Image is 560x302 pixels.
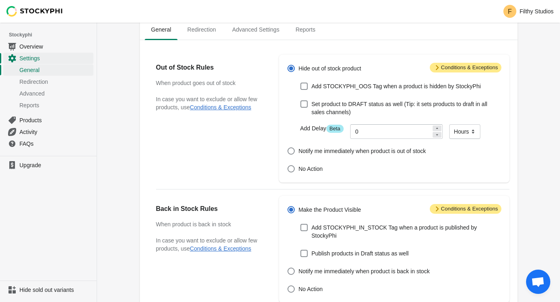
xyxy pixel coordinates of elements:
span: Hide out of stock product [298,64,361,72]
p: In case you want to exclude or allow few products, use [156,95,263,111]
a: Advanced [3,87,93,99]
a: Redirection [3,76,93,87]
a: Products [3,114,93,126]
a: Activity [3,126,93,138]
span: No Action [298,285,323,293]
span: Conditions & Exceptions [430,63,501,72]
span: Notify me immediately when product is out of stock [298,147,426,155]
span: Stockyphi [9,31,97,39]
span: Redirection [19,78,92,86]
a: Overview [3,40,93,52]
button: Conditions & Exceptions [190,245,251,252]
span: Settings [19,54,92,62]
a: FAQs [3,138,93,149]
h3: When product is back in stock [156,220,263,228]
a: General [3,64,93,76]
span: Make the Product Visible [298,206,361,214]
span: Beta [326,125,344,133]
span: Add STOCKYPHI_IN_STOCK Tag when a product is published by StockyPhi [311,223,501,240]
span: Avatar with initials F [503,5,516,18]
span: Products [19,116,92,124]
button: general [143,19,180,40]
p: In case you want to exclude or allow few products, use [156,236,263,253]
span: Add STOCKYPHI_OOS Tag when a product is hidden by StockyPhi [311,82,481,90]
a: Upgrade [3,160,93,171]
h2: Out of Stock Rules [156,63,263,72]
span: Upgrade [19,161,92,169]
a: Reports [3,99,93,111]
span: Activity [19,128,92,136]
a: Hide sold out variants [3,284,93,296]
span: Advanced [19,89,92,98]
span: Redirection [181,22,222,37]
div: Open chat [526,270,550,294]
text: F [508,8,512,15]
span: FAQs [19,140,92,148]
span: Publish products in Draft status as well [311,249,408,257]
p: Filthy Studios [520,8,554,15]
h3: When product goes out of stock [156,79,263,87]
label: Add Delay [300,124,343,133]
span: Advanced Settings [226,22,286,37]
span: General [19,66,92,74]
button: redirection [179,19,224,40]
span: No Action [298,165,323,173]
span: Hide sold out variants [19,286,92,294]
span: Conditions & Exceptions [430,204,501,214]
a: Settings [3,52,93,64]
h2: Back in Stock Rules [156,204,263,214]
button: reports [287,19,323,40]
button: Avatar with initials FFilthy Studios [500,3,557,19]
button: Advanced settings [224,19,287,40]
span: Reports [19,101,92,109]
span: General [145,22,178,37]
span: Notify me immediately when product is back in stock [298,267,429,275]
button: Conditions & Exceptions [190,104,251,111]
span: Overview [19,43,92,51]
span: Set product to DRAFT status as well (Tip: it sets products to draft in all sales channels) [311,100,501,116]
span: Reports [289,22,322,37]
img: Stockyphi [6,6,63,17]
